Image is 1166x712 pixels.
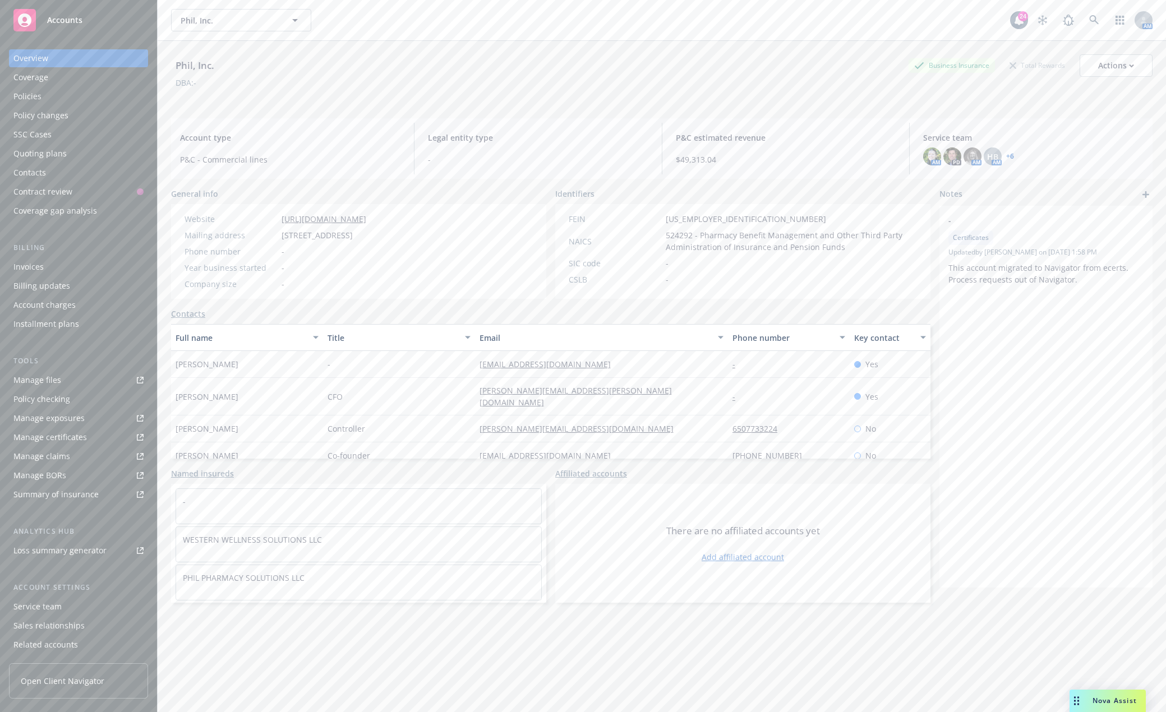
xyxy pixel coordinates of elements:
[282,214,366,224] a: [URL][DOMAIN_NAME]
[180,154,400,165] span: P&C - Commercial lines
[176,358,238,370] span: [PERSON_NAME]
[9,164,148,182] a: Contacts
[1018,11,1028,21] div: 24
[850,324,930,351] button: Key contact
[939,188,962,201] span: Notes
[13,390,70,408] div: Policy checking
[176,391,238,403] span: [PERSON_NAME]
[428,132,648,144] span: Legal entity type
[13,636,78,654] div: Related accounts
[13,49,48,67] div: Overview
[13,617,85,635] div: Sales relationships
[9,126,148,144] a: SSC Cases
[948,215,1114,226] span: -
[171,58,219,73] div: Phil, Inc.
[13,447,70,465] div: Manage claims
[676,132,896,144] span: P&C estimated revenue
[13,258,44,276] div: Invoices
[666,274,669,285] span: -
[9,582,148,593] div: Account settings
[13,428,87,446] div: Manage certificates
[13,409,85,427] div: Manage exposures
[9,87,148,105] a: Policies
[943,147,961,165] img: photo
[13,164,46,182] div: Contacts
[9,371,148,389] a: Manage files
[9,202,148,220] a: Coverage gap analysis
[9,486,148,503] a: Summary of insurance
[183,572,305,583] a: PHIL PHARMACY SOLUTIONS LLC
[13,315,79,333] div: Installment plans
[9,542,148,560] a: Loss summary generator
[9,296,148,314] a: Account charges
[9,390,148,408] a: Policy checking
[328,450,370,461] span: Co-founder
[176,332,306,344] div: Full name
[948,247,1144,257] span: Updated by [PERSON_NAME] on [DATE] 1:58 PM
[328,423,365,434] span: Controller
[569,213,661,225] div: FEIN
[13,296,76,314] div: Account charges
[865,358,878,370] span: Yes
[9,49,148,67] a: Overview
[865,391,878,403] span: Yes
[480,332,711,344] div: Email
[9,447,148,465] a: Manage claims
[1006,153,1014,160] a: +6
[1031,9,1054,31] a: Stop snowing
[185,246,277,257] div: Phone number
[183,534,322,545] a: WESTERN WELLNESS SOLUTIONS LLC
[953,233,989,243] span: Certificates
[1093,696,1137,705] span: Nova Assist
[9,315,148,333] a: Installment plans
[1080,54,1153,77] button: Actions
[1004,58,1071,72] div: Total Rewards
[328,391,343,403] span: CFO
[13,486,99,503] div: Summary of insurance
[964,147,981,165] img: photo
[865,450,876,461] span: No
[9,107,148,124] a: Policy changes
[13,371,61,389] div: Manage files
[666,229,917,253] span: 524292 - Pharmacy Benefit Management and Other Third Party Administration of Insurance and Pensio...
[47,16,82,25] span: Accounts
[923,132,1144,144] span: Service team
[9,355,148,367] div: Tools
[176,77,196,89] div: DBA: -
[9,617,148,635] a: Sales relationships
[13,277,70,295] div: Billing updates
[666,257,669,269] span: -
[21,675,104,687] span: Open Client Navigator
[702,551,784,563] a: Add affiliated account
[171,468,234,479] a: Named insureds
[13,126,52,144] div: SSC Cases
[732,391,744,402] a: -
[9,242,148,253] div: Billing
[183,496,186,507] a: -
[9,428,148,446] a: Manage certificates
[475,324,728,351] button: Email
[13,542,107,560] div: Loss summary generator
[428,154,648,165] span: -
[480,423,683,434] a: [PERSON_NAME][EMAIL_ADDRESS][DOMAIN_NAME]
[13,183,72,201] div: Contract review
[939,206,1153,294] div: -CertificatesUpdatedby [PERSON_NAME] on [DATE] 1:58 PMThis account migrated to Navigator from ece...
[569,235,661,247] div: NAICS
[13,145,67,163] div: Quoting plans
[1083,9,1105,31] a: Search
[328,358,330,370] span: -
[9,258,148,276] a: Invoices
[13,466,66,484] div: Manage BORs
[732,332,833,344] div: Phone number
[282,246,284,257] span: -
[854,332,914,344] div: Key contact
[1139,188,1153,201] a: add
[9,145,148,163] a: Quoting plans
[185,213,277,225] div: Website
[185,262,277,274] div: Year business started
[1109,9,1131,31] a: Switch app
[282,278,284,290] span: -
[569,274,661,285] div: CSLB
[171,324,323,351] button: Full name
[176,423,238,434] span: [PERSON_NAME]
